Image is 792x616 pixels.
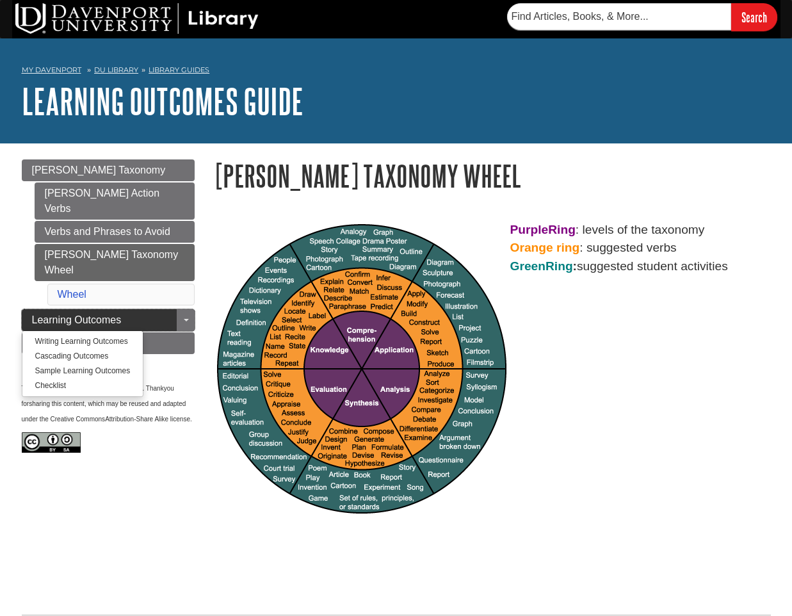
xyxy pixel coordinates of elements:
span: Green [510,259,546,273]
a: DU Library [94,65,138,74]
input: Search [731,3,777,31]
a: [PERSON_NAME] Taxonomy [22,159,195,181]
a: My Davenport [22,65,81,76]
span: Learning Outcomes [32,314,122,325]
div: Guide Page Menu [22,159,195,473]
span: [PERSON_NAME] Taxonomy [32,165,166,175]
a: Checklist [22,378,143,393]
a: Sample Learning Outcomes [22,364,143,378]
a: Learning Outcomes [22,309,195,331]
p: : levels of the taxonomy : suggested verbs suggested student activities [214,221,771,276]
strong: Orange ring [510,241,580,254]
strong: Purple [510,223,549,236]
a: Learning Outcomes Guide [22,81,303,121]
span: Attribution-Share Alike license [105,416,190,423]
a: Library Guides [149,65,209,74]
span: you for [22,385,176,407]
input: Find Articles, Books, & More... [507,3,731,30]
h1: [PERSON_NAME] Taxonomy Wheel [214,159,771,192]
span: sharing this content, which may be reused and adapted under the Creative Commons . [22,400,192,423]
a: [PERSON_NAME] Taxonomy Wheel [35,244,195,281]
form: Searches DU Library's articles, books, and more [507,3,777,31]
a: Verbs and Phrases to Avoid [35,221,195,243]
img: DU Library [15,3,259,34]
span: Ring [546,259,573,273]
strong: : [510,259,578,273]
a: Writing Learning Outcomes [22,334,143,349]
a: Wheel [58,289,86,300]
a: [PERSON_NAME] Action Verbs [35,182,195,220]
nav: breadcrumb [22,61,771,82]
a: Cascading Outcomes [22,349,143,364]
strong: Ring [548,223,576,236]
